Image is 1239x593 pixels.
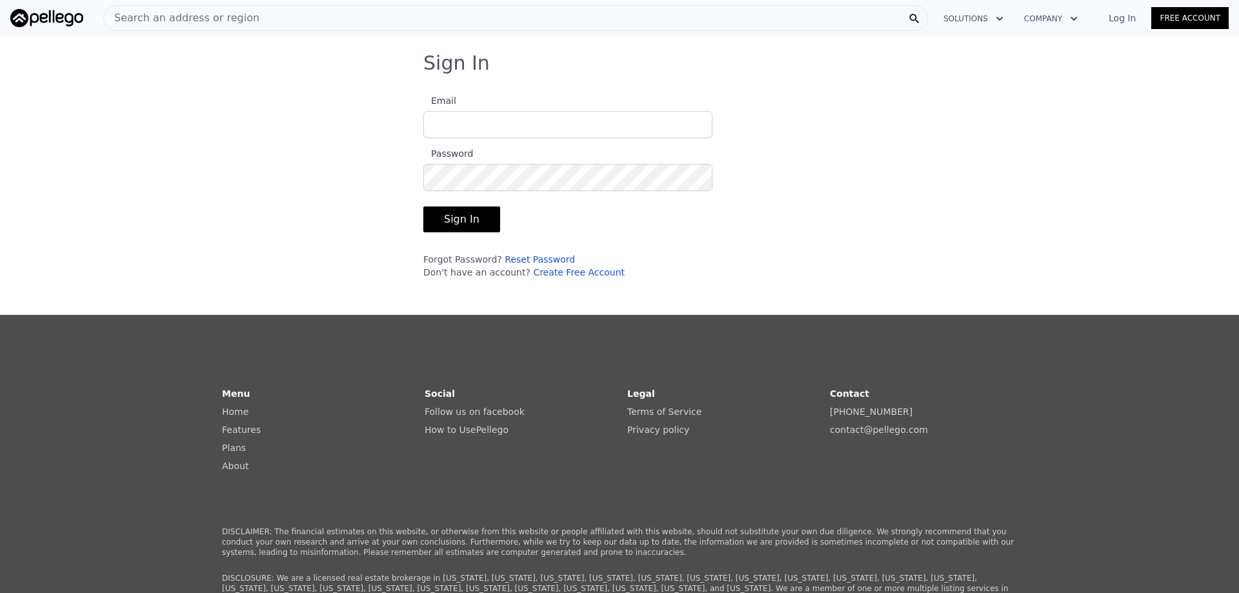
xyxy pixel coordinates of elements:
img: Pellego [10,9,83,27]
h3: Sign In [423,52,816,75]
strong: Contact [830,388,869,399]
a: contact@pellego.com [830,425,928,435]
strong: Legal [627,388,655,399]
a: Features [222,425,261,435]
a: Reset Password [505,254,575,265]
p: DISCLAIMER: The financial estimates on this website, or otherwise from this website or people aff... [222,527,1017,558]
a: Home [222,407,248,417]
button: Sign In [423,206,500,232]
strong: Social [425,388,455,399]
strong: Menu [222,388,250,399]
input: Password [423,164,712,191]
a: Free Account [1151,7,1229,29]
a: Follow us on facebook [425,407,525,417]
span: Email [423,95,456,106]
button: Solutions [933,7,1014,30]
a: Log In [1093,12,1151,25]
span: Search an address or region [104,10,259,26]
div: Forgot Password? Don't have an account? [423,253,712,279]
a: Plans [222,443,246,453]
a: About [222,461,248,471]
a: Privacy policy [627,425,689,435]
a: [PHONE_NUMBER] [830,407,912,417]
a: How to UsePellego [425,425,509,435]
input: Email [423,111,712,138]
a: Terms of Service [627,407,701,417]
span: Password [423,148,473,159]
a: Create Free Account [533,267,625,277]
button: Company [1014,7,1088,30]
